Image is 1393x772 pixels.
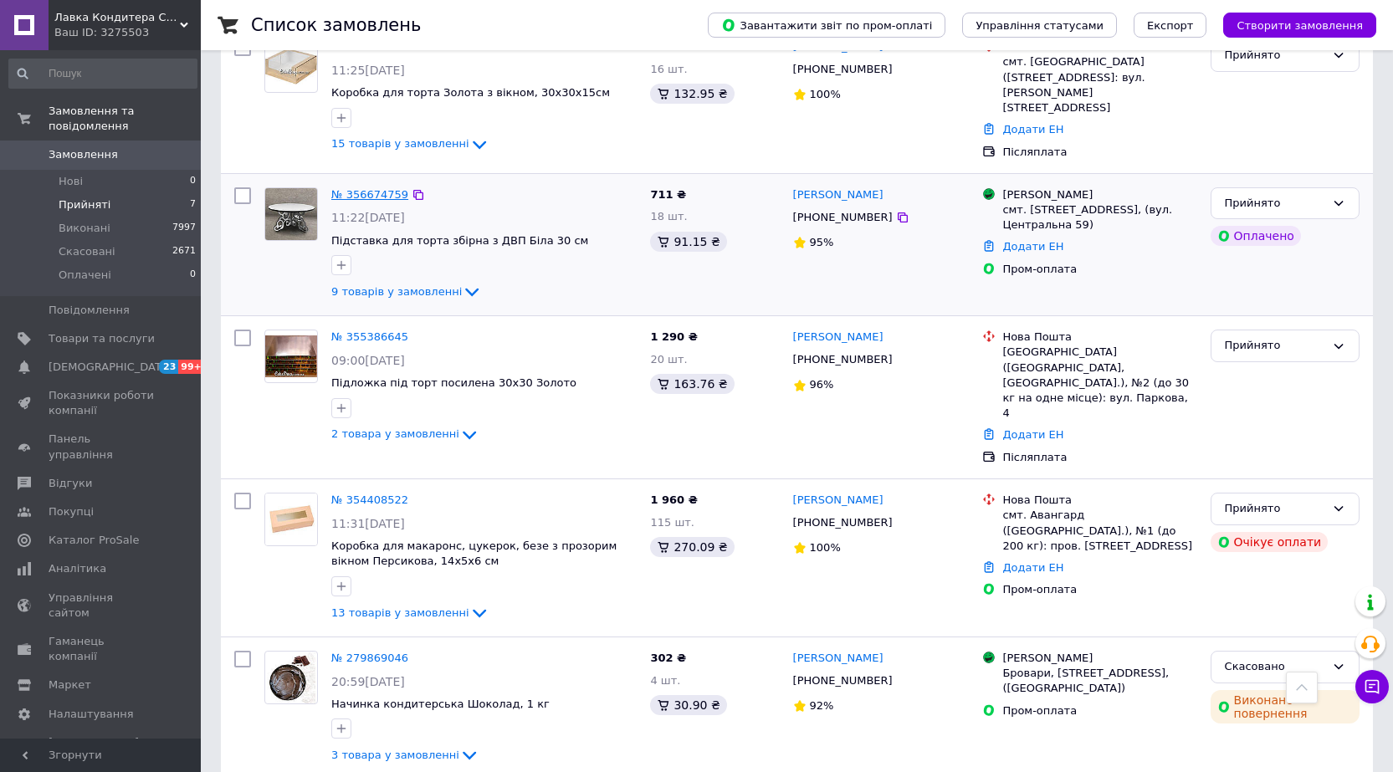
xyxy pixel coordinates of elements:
span: [DEMOGRAPHIC_DATA] [49,360,172,375]
a: Додати ЕН [1002,123,1063,135]
span: 13 товарів у замовленні [331,606,469,619]
span: Аналітика [49,561,106,576]
div: 91.15 ₴ [650,232,726,252]
span: Каталог ProSale [49,533,139,548]
span: 09:00[DATE] [331,354,405,367]
a: № 355386645 [331,330,408,343]
div: Прийнято [1225,337,1325,355]
span: Прийняті [59,197,110,212]
span: Скасовані [59,244,115,259]
div: Пром-оплата [1002,703,1196,718]
span: 9 товарів у замовленні [331,285,462,298]
span: 11:22[DATE] [331,211,405,224]
div: [PHONE_NUMBER] [790,207,896,228]
a: Фото товару [264,330,318,383]
span: 20 шт. [650,353,687,366]
span: 11:31[DATE] [331,517,405,530]
div: [PERSON_NAME] [1002,187,1196,202]
input: Пошук [8,59,197,89]
span: 99+ [178,360,206,374]
a: Додати ЕН [1002,561,1063,574]
span: 15 товарів у замовленні [331,137,469,150]
span: 2671 [172,244,196,259]
span: 302 ₴ [650,652,686,664]
span: Управління статусами [976,19,1104,32]
img: Фото товару [265,493,317,545]
span: Маркет [49,677,91,693]
div: Пром-оплата [1002,582,1196,597]
img: Фото товару [267,652,315,703]
a: 15 товарів у замовленні [331,137,489,150]
span: 7 [190,197,196,212]
img: Фото товару [265,335,317,377]
a: Коробка для торта Золота з вікном, 30х30х15см [331,86,610,99]
a: Начинка кондитерська Шоколад, 1 кг [331,698,550,710]
a: Підложка під торт посилена 30х30 Золото [331,376,576,389]
div: смт. Авангард ([GEOGRAPHIC_DATA].), №1 (до 200 кг): пров. [STREET_ADDRESS] [1002,508,1196,554]
div: [PHONE_NUMBER] [790,59,896,80]
img: Фото товару [265,49,317,84]
div: 132.95 ₴ [650,84,734,104]
div: [GEOGRAPHIC_DATA] ([GEOGRAPHIC_DATA], [GEOGRAPHIC_DATA].), №2 (до 30 кг на одне місце): вул. Парк... [1002,345,1196,421]
a: [PERSON_NAME] [793,493,883,509]
img: Фото товару [265,188,317,240]
span: Експорт [1147,19,1194,32]
span: Покупці [49,504,94,519]
div: [PERSON_NAME] [1002,651,1196,666]
span: Виконані [59,221,110,236]
span: 96% [810,378,834,391]
span: 4 шт. [650,674,680,687]
div: 30.90 ₴ [650,695,726,715]
span: Створити замовлення [1237,19,1363,32]
span: Показники роботи компанії [49,388,155,418]
div: Очікує оплати [1211,532,1329,552]
div: 270.09 ₴ [650,537,734,557]
a: 9 товарів у замовленні [331,285,482,298]
a: [PERSON_NAME] [793,330,883,345]
div: смт. [STREET_ADDRESS], (вул. Центральна 59) [1002,202,1196,233]
div: [PHONE_NUMBER] [790,512,896,534]
span: Оплачені [59,268,111,283]
a: Створити замовлення [1206,18,1376,31]
span: Нові [59,174,83,189]
div: Нова Пошта [1002,493,1196,508]
div: 163.76 ₴ [650,374,734,394]
span: Замовлення [49,147,118,162]
span: 100% [810,541,841,554]
a: Додати ЕН [1002,428,1063,441]
span: 0 [190,268,196,283]
span: Панель управління [49,432,155,462]
div: [PHONE_NUMBER] [790,349,896,371]
span: 1 290 ₴ [650,330,697,343]
span: 20:59[DATE] [331,675,405,688]
a: Фото товару [264,39,318,93]
span: 16 шт. [650,63,687,75]
span: Товари та послуги [49,331,155,346]
a: 2 товара у замовленні [331,427,479,440]
div: [PHONE_NUMBER] [790,670,896,692]
a: № 354408522 [331,493,408,506]
span: Лавка Кондитера CAKESHOP [54,10,180,25]
span: 711 ₴ [650,188,686,201]
div: Ваш ID: 3275503 [54,25,201,40]
a: 13 товарів у замовленні [331,606,489,619]
a: Коробка для макаронс, цукерок, безе з прозорим вікном Персикова, 14х5х6 см [331,539,617,568]
div: Скасовано [1225,658,1325,676]
span: Гаманець компанії [49,634,155,664]
div: Післяплата [1002,145,1196,160]
a: [PERSON_NAME] [793,187,883,203]
button: Завантажити звіт по пром-оплаті [708,13,945,38]
a: 3 товара у замовленні [331,749,479,761]
span: 7997 [172,221,196,236]
h1: Список замовлень [251,15,421,35]
span: Замовлення та повідомлення [49,104,201,134]
a: № 356674759 [331,188,408,201]
span: 3 товара у замовленні [331,749,459,761]
div: Післяплата [1002,450,1196,465]
span: 92% [810,699,834,712]
a: Фото товару [264,493,318,546]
